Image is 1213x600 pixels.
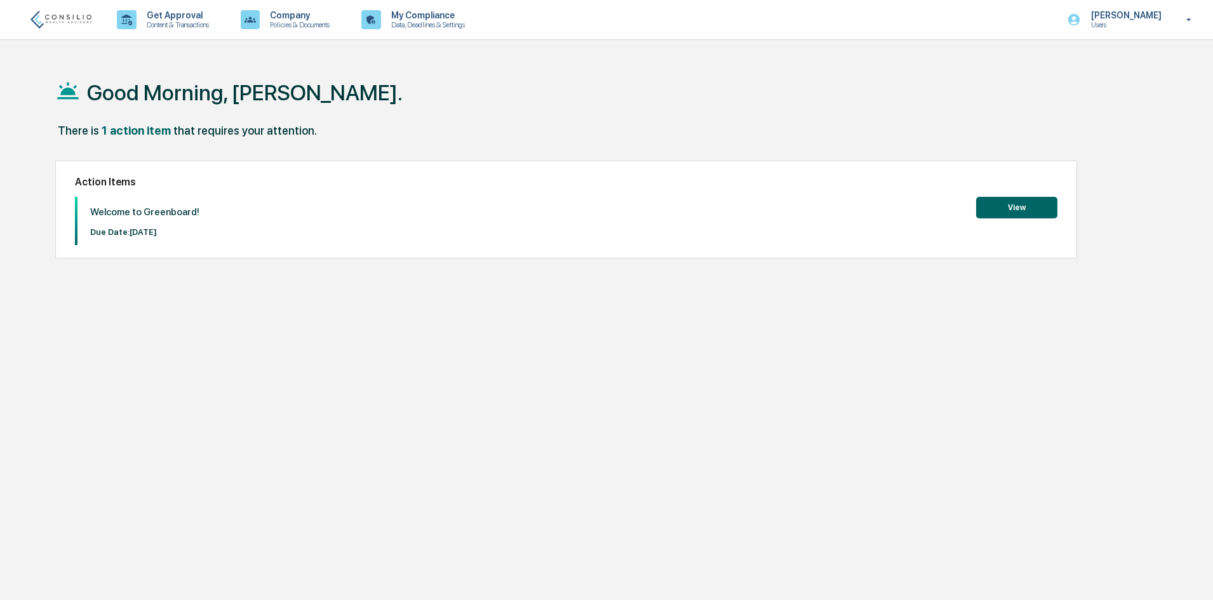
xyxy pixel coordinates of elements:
h2: Action Items [75,176,1057,188]
div: 1 action item [102,124,171,137]
div: There is [58,124,99,137]
p: Users [1081,20,1168,29]
p: Company [260,10,336,20]
h1: Good Morning, [PERSON_NAME]. [87,80,403,105]
p: Get Approval [137,10,215,20]
div: that requires your attention. [173,124,317,137]
img: logo [30,11,91,28]
p: Welcome to Greenboard! [90,206,199,218]
p: Data, Deadlines & Settings [381,20,471,29]
p: Due Date: [DATE] [90,227,199,237]
p: Policies & Documents [260,20,336,29]
button: View [976,197,1057,218]
p: My Compliance [381,10,471,20]
p: Content & Transactions [137,20,215,29]
p: [PERSON_NAME] [1081,10,1168,20]
a: View [976,201,1057,213]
